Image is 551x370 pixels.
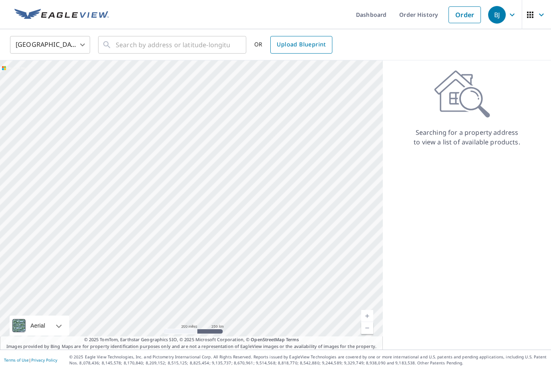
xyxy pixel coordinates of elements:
[4,357,29,363] a: Terms of Use
[254,36,332,54] div: OR
[277,40,326,50] span: Upload Blueprint
[14,9,109,21] img: EV Logo
[488,6,506,24] div: BJ
[361,310,373,322] a: Current Level 5, Zoom In
[10,34,90,56] div: [GEOGRAPHIC_DATA]
[69,354,547,366] p: © 2025 Eagle View Technologies, Inc. and Pictometry International Corp. All Rights Reserved. Repo...
[116,34,230,56] input: Search by address or latitude-longitude
[270,36,332,54] a: Upload Blueprint
[84,336,299,343] span: © 2025 TomTom, Earthstar Geographics SIO, © 2025 Microsoft Corporation, ©
[251,336,284,342] a: OpenStreetMap
[286,336,299,342] a: Terms
[448,6,481,23] a: Order
[4,358,57,362] p: |
[31,357,57,363] a: Privacy Policy
[413,128,521,147] p: Searching for a property address to view a list of available products.
[10,316,69,336] div: Aerial
[28,316,48,336] div: Aerial
[361,322,373,334] a: Current Level 5, Zoom Out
